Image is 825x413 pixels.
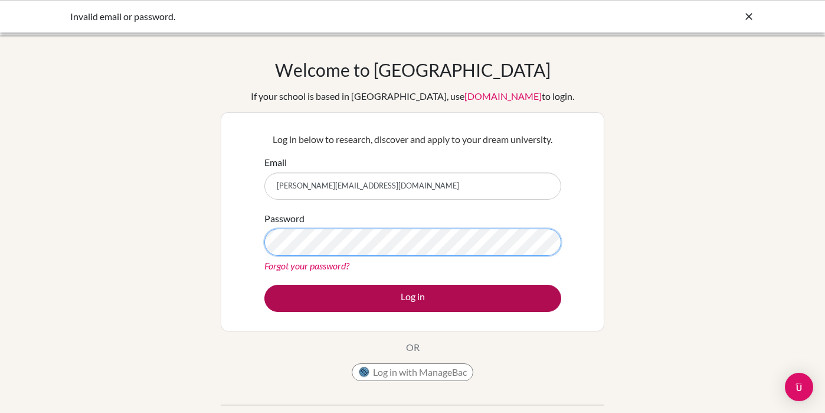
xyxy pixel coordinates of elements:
button: Log in with ManageBac [352,363,473,381]
a: Forgot your password? [264,260,349,271]
div: If your school is based in [GEOGRAPHIC_DATA], use to login. [251,89,574,103]
h1: Welcome to [GEOGRAPHIC_DATA] [275,59,551,80]
a: [DOMAIN_NAME] [464,90,542,102]
div: Invalid email or password. [70,9,578,24]
p: Log in below to research, discover and apply to your dream university. [264,132,561,147]
label: Password [264,212,305,226]
label: Email [264,155,287,170]
p: OR [406,340,420,355]
button: Log in [264,285,561,312]
div: Open Intercom Messenger [785,373,813,401]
